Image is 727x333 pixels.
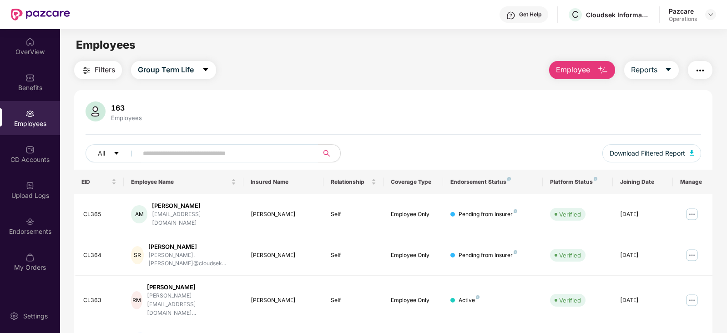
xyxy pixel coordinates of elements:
[391,251,436,260] div: Employee Only
[86,101,106,121] img: svg+xml;base64,PHN2ZyB4bWxucz0iaHR0cDovL3d3dy53My5vcmcvMjAwMC9zdmciIHhtbG5zOnhsaW5rPSJodHRwOi8vd3...
[76,38,136,51] span: Employees
[98,148,105,158] span: All
[331,251,376,260] div: Self
[10,312,19,321] img: svg+xml;base64,PHN2ZyBpZD0iU2V0dGluZy0yMHgyMCIgeG1sbnM9Imh0dHA6Ly93d3cudzMub3JnLzIwMDAvc3ZnIiB3aW...
[131,178,229,186] span: Employee Name
[391,210,436,219] div: Employee Only
[506,11,515,20] img: svg+xml;base64,PHN2ZyBpZD0iSGVscC0zMngzMiIgeG1sbnM9Imh0dHA6Ly93d3cudzMub3JnLzIwMDAvc3ZnIiB3aWR0aD...
[450,178,535,186] div: Endorsement Status
[131,61,216,79] button: Group Term Lifecaret-down
[331,210,376,219] div: Self
[251,296,316,305] div: [PERSON_NAME]
[549,61,615,79] button: Employee
[602,144,702,162] button: Download Filtered Report
[124,170,243,194] th: Employee Name
[25,253,35,262] img: svg+xml;base64,PHN2ZyBpZD0iTXlfT3JkZXJzIiBkYXRhLW5hbWU9Ik15IE9yZGVycyIgeG1sbnM9Imh0dHA6Ly93d3cudz...
[620,296,666,305] div: [DATE]
[131,205,147,223] div: AM
[669,15,697,23] div: Operations
[20,312,50,321] div: Settings
[631,64,657,76] span: Reports
[148,251,236,268] div: [PERSON_NAME].[PERSON_NAME]@cloudsek...
[81,178,110,186] span: EID
[11,9,70,20] img: New Pazcare Logo
[25,109,35,118] img: svg+xml;base64,PHN2ZyBpZD0iRW1wbG95ZWVzIiB4bWxucz0iaHR0cDovL3d3dy53My5vcmcvMjAwMC9zdmciIHdpZHRoPS...
[620,210,666,219] div: [DATE]
[519,11,541,18] div: Get Help
[83,251,117,260] div: CL364
[74,170,124,194] th: EID
[109,114,144,121] div: Employees
[331,296,376,305] div: Self
[113,150,120,157] span: caret-down
[572,9,579,20] span: C
[559,251,581,260] div: Verified
[613,170,673,194] th: Joining Date
[318,150,336,157] span: search
[83,210,117,219] div: CL365
[459,251,517,260] div: Pending from Insurer
[707,11,714,18] img: svg+xml;base64,PHN2ZyBpZD0iRHJvcGRvd24tMzJ4MzIiIHhtbG5zPSJodHRwOi8vd3d3LnczLm9yZy8yMDAwL3N2ZyIgd2...
[594,177,597,181] img: svg+xml;base64,PHN2ZyB4bWxucz0iaHR0cDovL3d3dy53My5vcmcvMjAwMC9zdmciIHdpZHRoPSI4IiBoZWlnaHQ9IjgiIH...
[152,202,236,210] div: [PERSON_NAME]
[507,177,511,181] img: svg+xml;base64,PHN2ZyB4bWxucz0iaHR0cDovL3d3dy53My5vcmcvMjAwMC9zdmciIHdpZHRoPSI4IiBoZWlnaHQ9IjgiIH...
[559,296,581,305] div: Verified
[685,293,699,308] img: manageButton
[391,296,436,305] div: Employee Only
[669,7,697,15] div: Pazcare
[251,210,316,219] div: [PERSON_NAME]
[476,295,480,299] img: svg+xml;base64,PHN2ZyB4bWxucz0iaHR0cDovL3d3dy53My5vcmcvMjAwMC9zdmciIHdpZHRoPSI4IiBoZWlnaHQ9IjgiIH...
[25,181,35,190] img: svg+xml;base64,PHN2ZyBpZD0iVXBsb2FkX0xvZ3MiIGRhdGEtbmFtZT0iVXBsb2FkIExvZ3MiIHhtbG5zPSJodHRwOi8vd3...
[331,178,369,186] span: Relationship
[514,250,517,254] img: svg+xml;base64,PHN2ZyB4bWxucz0iaHR0cDovL3d3dy53My5vcmcvMjAwMC9zdmciIHdpZHRoPSI4IiBoZWlnaHQ9IjgiIH...
[690,150,694,156] img: svg+xml;base64,PHN2ZyB4bWxucz0iaHR0cDovL3d3dy53My5vcmcvMjAwMC9zdmciIHhtbG5zOnhsaW5rPSJodHRwOi8vd3...
[685,207,699,222] img: manageButton
[665,66,672,74] span: caret-down
[138,64,194,76] span: Group Term Life
[620,251,666,260] div: [DATE]
[147,292,236,318] div: [PERSON_NAME][EMAIL_ADDRESS][DOMAIN_NAME]...
[459,296,480,305] div: Active
[25,217,35,226] img: svg+xml;base64,PHN2ZyBpZD0iRW5kb3JzZW1lbnRzIiB4bWxucz0iaHR0cDovL3d3dy53My5vcmcvMjAwMC9zdmciIHdpZH...
[695,65,706,76] img: svg+xml;base64,PHN2ZyB4bWxucz0iaHR0cDovL3d3dy53My5vcmcvMjAwMC9zdmciIHdpZHRoPSIyNCIgaGVpZ2h0PSIyNC...
[514,209,517,213] img: svg+xml;base64,PHN2ZyB4bWxucz0iaHR0cDovL3d3dy53My5vcmcvMjAwMC9zdmciIHdpZHRoPSI4IiBoZWlnaHQ9IjgiIH...
[95,64,115,76] span: Filters
[152,210,236,227] div: [EMAIL_ADDRESS][DOMAIN_NAME]
[147,283,236,292] div: [PERSON_NAME]
[673,170,713,194] th: Manage
[109,103,144,112] div: 163
[318,144,341,162] button: search
[624,61,679,79] button: Reportscaret-down
[86,144,141,162] button: Allcaret-down
[74,61,122,79] button: Filters
[597,65,608,76] img: svg+xml;base64,PHN2ZyB4bWxucz0iaHR0cDovL3d3dy53My5vcmcvMjAwMC9zdmciIHhtbG5zOnhsaW5rPSJodHRwOi8vd3...
[610,148,685,158] span: Download Filtered Report
[556,64,590,76] span: Employee
[559,210,581,219] div: Verified
[81,65,92,76] img: svg+xml;base64,PHN2ZyB4bWxucz0iaHR0cDovL3d3dy53My5vcmcvMjAwMC9zdmciIHdpZHRoPSIyNCIgaGVpZ2h0PSIyNC...
[550,178,606,186] div: Platform Status
[586,10,650,19] div: Cloudsek Information Security Private Limited
[25,145,35,154] img: svg+xml;base64,PHN2ZyBpZD0iQ0RfQWNjb3VudHMiIGRhdGEtbmFtZT0iQ0QgQWNjb3VudHMiIHhtbG5zPSJodHRwOi8vd3...
[131,246,144,264] div: SR
[243,170,323,194] th: Insured Name
[25,37,35,46] img: svg+xml;base64,PHN2ZyBpZD0iSG9tZSIgeG1sbnM9Imh0dHA6Ly93d3cudzMub3JnLzIwMDAvc3ZnIiB3aWR0aD0iMjAiIG...
[202,66,209,74] span: caret-down
[83,296,117,305] div: CL363
[459,210,517,219] div: Pending from Insurer
[323,170,384,194] th: Relationship
[148,242,236,251] div: [PERSON_NAME]
[384,170,444,194] th: Coverage Type
[25,73,35,82] img: svg+xml;base64,PHN2ZyBpZD0iQmVuZWZpdHMiIHhtbG5zPSJodHRwOi8vd3d3LnczLm9yZy8yMDAwL3N2ZyIgd2lkdGg9Ij...
[685,248,699,262] img: manageButton
[251,251,316,260] div: [PERSON_NAME]
[131,291,142,309] div: RM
